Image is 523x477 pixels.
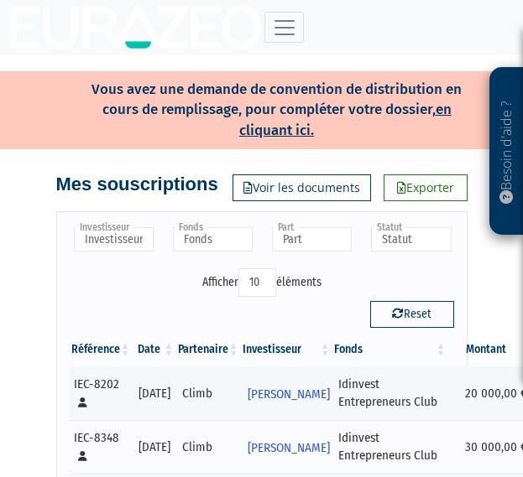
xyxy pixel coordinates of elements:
a: Exporter [384,174,468,201]
div: IEC-8348 [74,429,127,465]
th: Investisseur: activer pour trier la colonne par ordre croissant [241,333,332,366]
a: [PERSON_NAME] [241,376,332,410]
button: Toggle navigation [264,12,304,43]
td: Climb [176,366,241,420]
button: Reset [370,301,454,328]
a: en cliquant ici. [239,101,452,138]
h4: Mes souscriptions [56,174,218,194]
p: Besoin d'aide ? [497,76,516,227]
span: [PERSON_NAME] [248,433,330,464]
div: [DATE] [139,438,170,456]
th: Partenaire: activer pour trier la colonne par ordre croissant [176,333,241,366]
td: Climb [176,420,241,474]
a: [PERSON_NAME] [241,430,332,464]
i: [Français] Personne physique [78,397,87,407]
th: Fonds: activer pour trier la colonne par ordre croissant [332,333,448,366]
select: Afficheréléments [238,268,276,297]
a: Voir les documents [233,174,371,201]
img: burger.svg [272,15,297,40]
img: 1732889491-logotype_eurazeo_blanc_rvb.png [9,5,261,49]
span: [PERSON_NAME] [248,379,330,410]
div: IEC-8202 [74,376,127,412]
p: Vous avez une demande de convention de distribution en cours de remplissage, pour compléter votre... [39,75,467,141]
div: Idinvest Entrepreneurs Club [338,376,442,412]
th: Date: activer pour trier la colonne par ordre croissant [133,333,176,366]
th: Référence : activer pour trier la colonne par ordre croissant [70,333,133,366]
i: [Français] Personne physique [78,451,87,461]
i: Voir l'investisseur [320,410,326,441]
div: [DATE] [139,385,170,402]
label: Afficher éléments [202,268,322,297]
div: Idinvest Entrepreneurs Club [338,429,442,465]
